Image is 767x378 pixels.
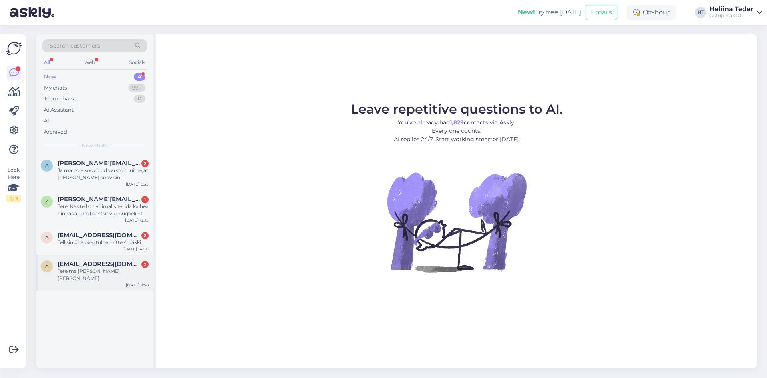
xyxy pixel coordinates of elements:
div: Ja ma pole soovinud varstolmuimejat [PERSON_NAME] soovisin kuivatusresti. [58,167,149,181]
div: 2 [141,232,149,239]
span: k.targama@gmail.ee [58,196,141,203]
img: No Chat active [385,150,529,294]
div: 0 [134,95,145,103]
div: Off-hour [627,5,676,20]
div: All [42,57,52,68]
div: Socials [127,57,147,68]
div: Try free [DATE]: [518,8,582,17]
div: Tere. Kas teil on võimalik tellida ka hea hinnaga persil sentsitiv pesugeeli nt. [58,203,149,217]
div: [DATE] 14:50 [123,246,149,252]
span: New chats [82,142,107,149]
div: Tere ma [PERSON_NAME] [PERSON_NAME] [58,268,149,282]
span: agnes.raudsepp.001@mail.ee [58,160,141,167]
div: AI Assistant [44,106,74,114]
div: 2 [141,160,149,167]
div: All [44,117,51,125]
div: [DATE] 9:58 [126,282,149,288]
div: Team chats [44,95,74,103]
p: You’ve already had contacts via Askly. Every one counts. AI replies 24/7. Start working smarter [... [351,118,563,144]
div: Web [83,57,97,68]
div: Archived [44,128,67,136]
div: [DATE] 6:35 [126,181,149,187]
span: Leave repetitive questions to AI. [351,101,563,117]
span: Search customers [50,42,100,50]
div: 2 [141,261,149,268]
div: Tellisin ühe paki tulpe,mitte 4 pakki [58,239,149,246]
div: Look Here [6,166,21,202]
span: annabrett7@hotmail.com [58,232,141,239]
b: 1,829 [450,119,464,126]
div: [DATE] 12:15 [125,217,149,223]
span: a [45,263,49,269]
div: My chats [44,84,67,92]
button: Emails [586,5,617,20]
div: Heliina Teder [709,6,753,12]
div: Ostupesa OÜ [709,12,753,19]
div: 99+ [128,84,145,92]
div: New [44,73,56,81]
span: a [45,162,49,168]
span: a [45,234,49,240]
div: 1 [141,196,149,203]
b: New! [518,8,535,16]
div: HT [695,7,706,18]
span: annelitammsaar23@gmail.com [58,260,141,268]
span: k [45,198,49,204]
div: 2 / 3 [6,195,21,202]
a: Heliina TederOstupesa OÜ [709,6,762,19]
img: Askly Logo [6,41,22,56]
div: 4 [134,73,145,81]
